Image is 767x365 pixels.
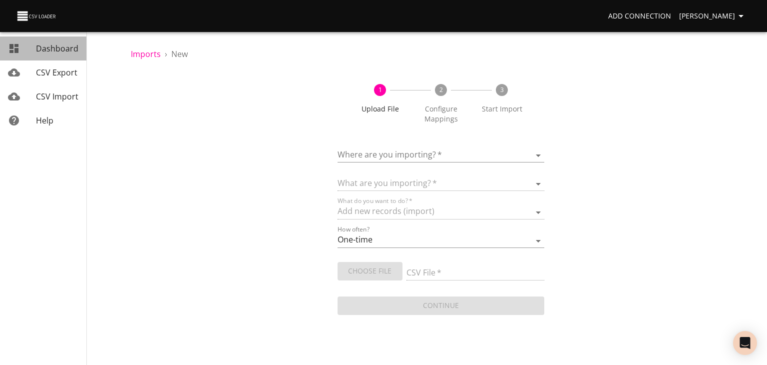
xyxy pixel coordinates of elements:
span: [PERSON_NAME] [679,10,747,22]
text: 2 [439,85,443,94]
img: CSV Loader [16,9,58,23]
span: Configure Mappings [414,104,467,124]
label: How often? [338,226,370,232]
li: › [165,48,167,60]
span: Add Connection [608,10,671,22]
span: Help [36,115,53,126]
div: Open Intercom Messenger [733,331,757,355]
span: Start Import [475,104,528,114]
a: Add Connection [604,7,675,25]
a: Imports [131,48,161,59]
span: CSV Import [36,91,78,102]
text: 3 [500,85,504,94]
label: What do you want to do? [338,198,412,204]
span: Dashboard [36,43,78,54]
text: 1 [379,85,382,94]
span: New [171,48,188,59]
span: Upload File [354,104,406,114]
button: [PERSON_NAME] [675,7,751,25]
span: CSV Export [36,67,77,78]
